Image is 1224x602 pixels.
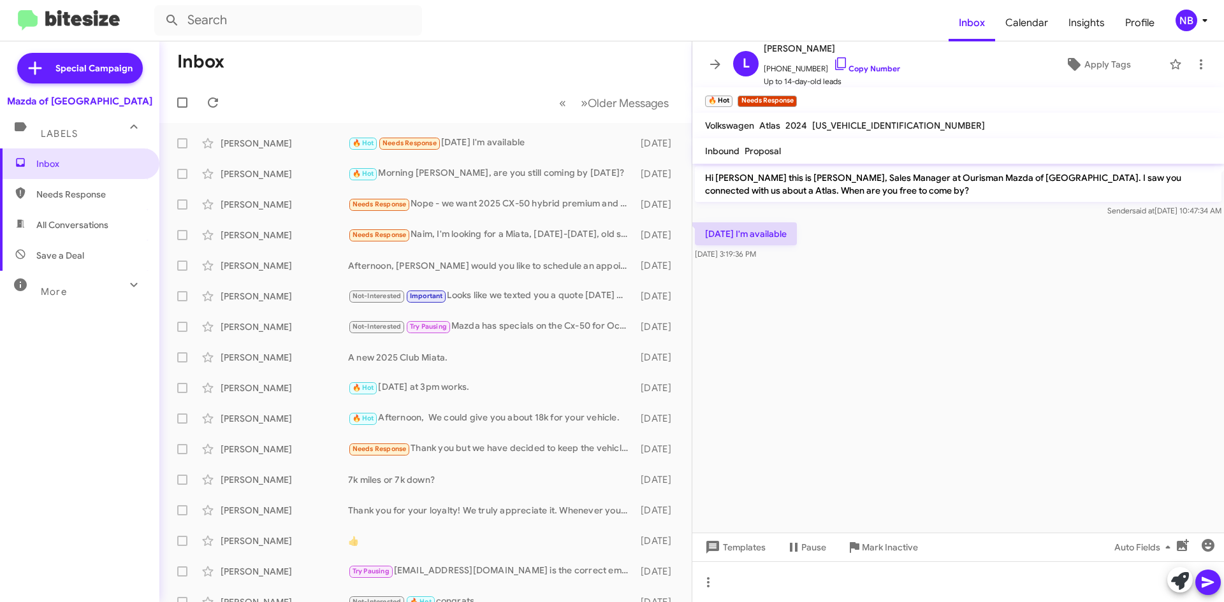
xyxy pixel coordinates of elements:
[348,227,634,242] div: Naim, I'm looking for a Miata, [DATE]-[DATE], old style, hard top, leather....no red paint. If yo...
[776,536,836,559] button: Pause
[348,319,634,334] div: Mazda has specials on the Cx-50 for Oct. Please let us know when you are ready.
[1107,206,1221,215] span: Sender [DATE] 10:47:34 AM
[634,351,681,364] div: [DATE]
[692,536,776,559] button: Templates
[353,322,402,331] span: Not-Interested
[836,536,928,559] button: Mark Inactive
[745,145,781,157] span: Proposal
[634,382,681,394] div: [DATE]
[348,289,634,303] div: Looks like we texted you a quote [DATE] on the same vehicle. Hows your schedule for the weekend?
[382,139,437,147] span: Needs Response
[177,52,224,72] h1: Inbox
[634,290,681,303] div: [DATE]
[552,90,676,116] nav: Page navigation example
[353,231,407,239] span: Needs Response
[221,198,348,211] div: [PERSON_NAME]
[705,96,732,107] small: 🔥 Hot
[17,53,143,83] a: Special Campaign
[410,292,443,300] span: Important
[221,473,348,486] div: [PERSON_NAME]
[695,222,797,245] p: [DATE] I'm available
[705,120,754,131] span: Volkswagen
[634,320,681,333] div: [DATE]
[695,249,756,259] span: [DATE] 3:19:36 PM
[36,157,145,170] span: Inbox
[221,382,348,394] div: [PERSON_NAME]
[7,95,152,108] div: Mazda of [GEOGRAPHIC_DATA]
[703,536,766,559] span: Templates
[348,504,634,517] div: Thank you for your loyalty! We truly appreciate it. Whenever you're ready to talk about your vehi...
[949,4,995,41] a: Inbox
[634,229,681,241] div: [DATE]
[353,292,402,300] span: Not-Interested
[588,96,669,110] span: Older Messages
[764,41,900,56] span: [PERSON_NAME]
[353,383,374,392] span: 🔥 Hot
[221,137,348,150] div: [PERSON_NAME]
[348,441,634,456] div: Thank you but we have decided to keep the vehicle till the end of the lease
[764,56,900,75] span: [PHONE_NUMBER]
[221,443,348,455] div: [PERSON_NAME]
[221,168,348,180] div: [PERSON_NAME]
[995,4,1058,41] a: Calendar
[348,534,634,547] div: 👍
[36,249,84,262] span: Save a Deal
[634,412,681,425] div: [DATE]
[353,445,407,453] span: Needs Response
[551,90,574,116] button: Previous
[634,198,681,211] div: [DATE]
[353,414,374,422] span: 🔥 Hot
[221,504,348,517] div: [PERSON_NAME]
[559,95,566,111] span: «
[1115,4,1165,41] a: Profile
[348,259,634,272] div: Afternoon, [PERSON_NAME] would you like to schedule an appointment to see the Cx-50?
[738,96,796,107] small: Needs Response
[695,166,1221,202] p: Hi [PERSON_NAME] this is [PERSON_NAME], Sales Manager at Ourisman Mazda of [GEOGRAPHIC_DATA]. I s...
[221,290,348,303] div: [PERSON_NAME]
[634,473,681,486] div: [DATE]
[36,219,108,231] span: All Conversations
[41,128,78,140] span: Labels
[348,136,634,150] div: [DATE] I'm available
[36,188,145,201] span: Needs Response
[573,90,676,116] button: Next
[634,259,681,272] div: [DATE]
[705,145,739,157] span: Inbound
[221,412,348,425] div: [PERSON_NAME]
[634,504,681,517] div: [DATE]
[348,166,634,181] div: Morning [PERSON_NAME], are you still coming by [DATE]?
[1058,4,1115,41] a: Insights
[1032,53,1163,76] button: Apply Tags
[353,567,390,575] span: Try Pausing
[634,168,681,180] div: [DATE]
[801,536,826,559] span: Pause
[221,229,348,241] div: [PERSON_NAME]
[862,536,918,559] span: Mark Inactive
[634,443,681,455] div: [DATE]
[1104,536,1186,559] button: Auto Fields
[348,197,634,211] div: Nope - we want 2025 CX-50 hybrid premium and not in a rush, I'll just wait and see if the price d...
[353,169,374,178] span: 🔥 Hot
[348,473,634,486] div: 7k miles or 7k down?
[1165,10,1210,31] button: NB
[785,120,807,131] span: 2024
[1114,536,1176,559] span: Auto Fields
[410,322,447,331] span: Try Pausing
[221,320,348,333] div: [PERSON_NAME]
[634,565,681,578] div: [DATE]
[348,351,634,364] div: A new 2025 Club Miata.
[634,137,681,150] div: [DATE]
[1084,53,1131,76] span: Apply Tags
[348,564,634,578] div: [EMAIL_ADDRESS][DOMAIN_NAME] is the correct email?
[221,534,348,547] div: [PERSON_NAME]
[759,120,780,131] span: Atlas
[221,259,348,272] div: [PERSON_NAME]
[55,62,133,75] span: Special Campaign
[353,200,407,208] span: Needs Response
[348,380,634,395] div: [DATE] at 3pm works.
[764,75,900,88] span: Up to 14-day-old leads
[1132,206,1155,215] span: said at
